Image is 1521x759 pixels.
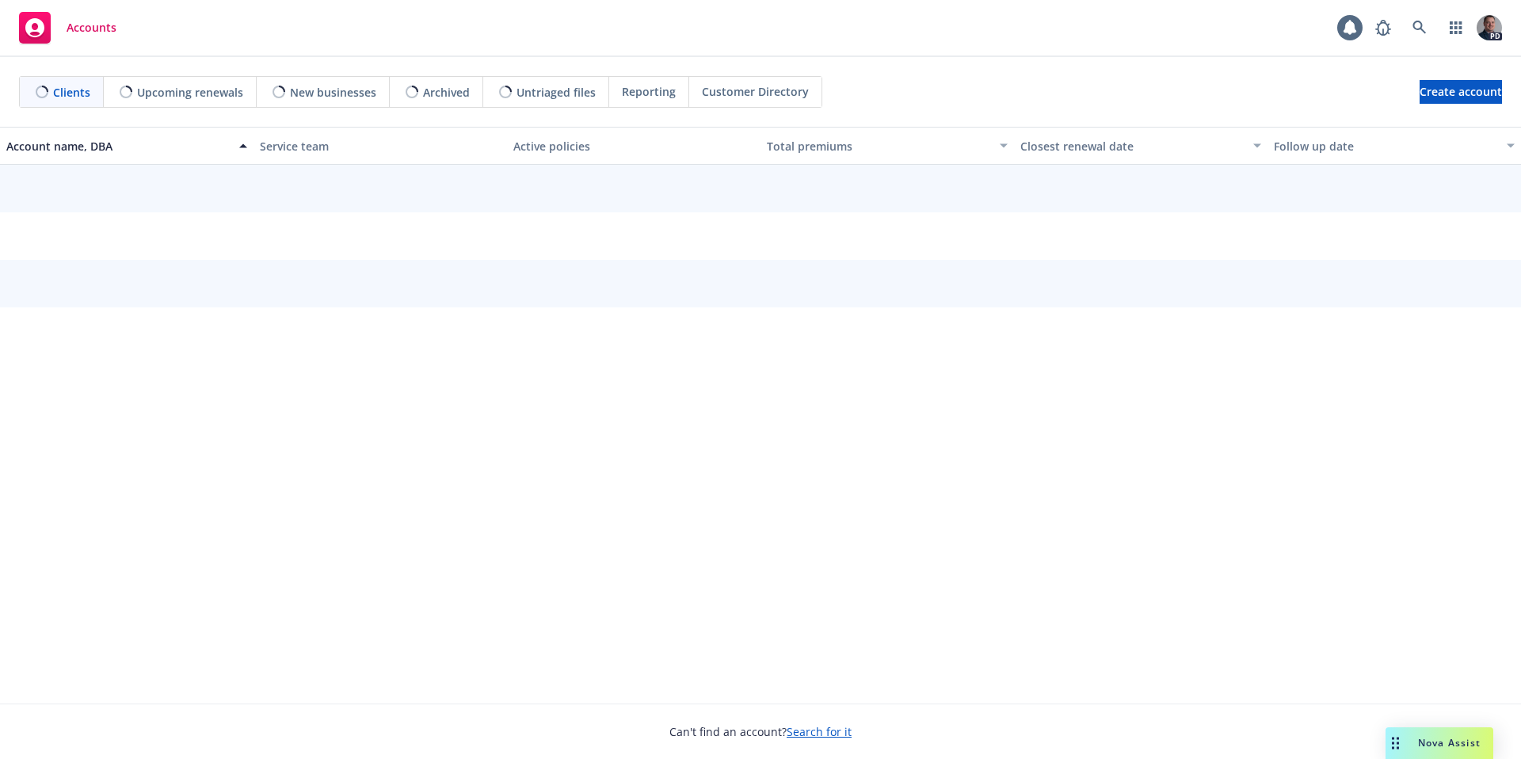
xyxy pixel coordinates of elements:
a: Accounts [13,6,123,50]
button: Total premiums [760,127,1014,165]
span: Create account [1420,77,1502,107]
span: Customer Directory [702,83,809,100]
a: Switch app [1440,12,1472,44]
div: Account name, DBA [6,138,230,154]
span: Untriaged files [517,84,596,101]
div: Closest renewal date [1020,138,1244,154]
span: Archived [423,84,470,101]
div: Total premiums [767,138,990,154]
button: Service team [253,127,507,165]
span: Upcoming renewals [137,84,243,101]
div: Active policies [513,138,754,154]
a: Search for it [787,724,852,739]
a: Create account [1420,80,1502,104]
a: Report a Bug [1367,12,1399,44]
button: Closest renewal date [1014,127,1267,165]
span: Clients [53,84,90,101]
button: Follow up date [1267,127,1521,165]
div: Drag to move [1386,727,1405,759]
span: Reporting [622,83,676,100]
div: Service team [260,138,501,154]
div: Follow up date [1274,138,1497,154]
span: Accounts [67,21,116,34]
a: Search [1404,12,1435,44]
img: photo [1477,15,1502,40]
span: Nova Assist [1418,736,1481,749]
span: New businesses [290,84,376,101]
button: Active policies [507,127,760,165]
button: Nova Assist [1386,727,1493,759]
span: Can't find an account? [669,723,852,740]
